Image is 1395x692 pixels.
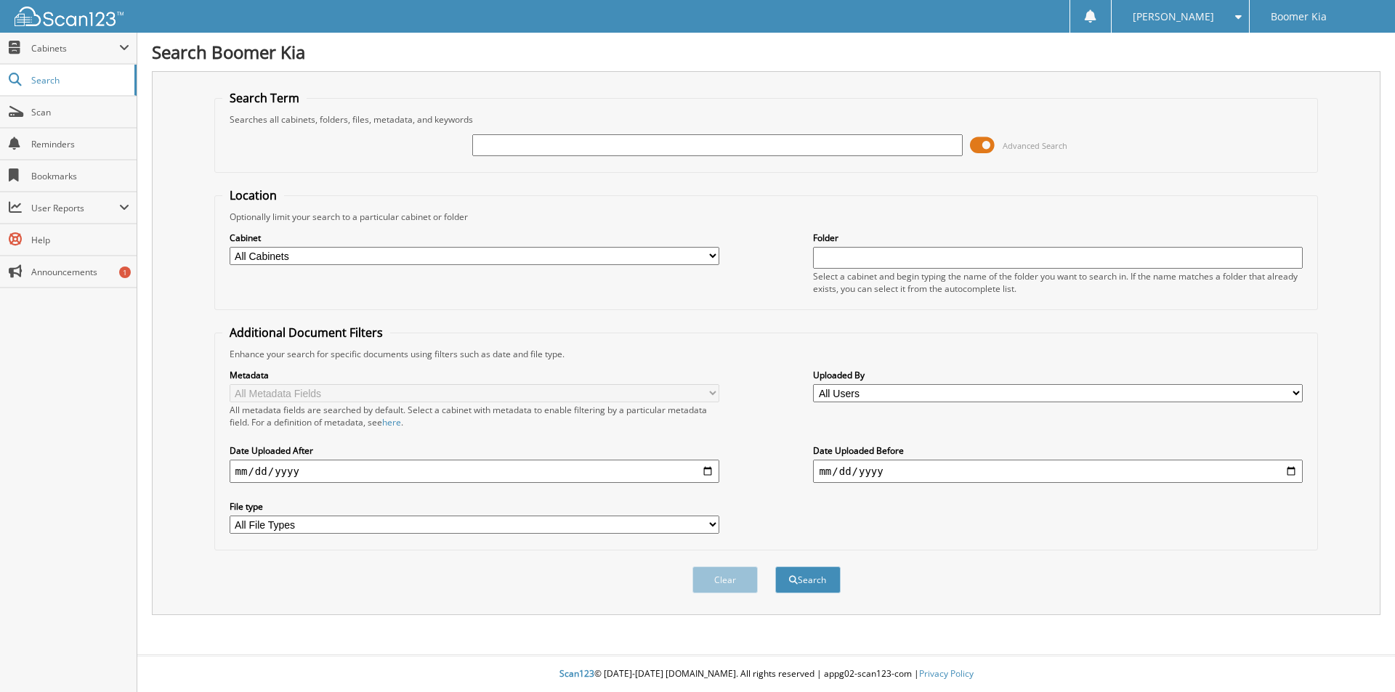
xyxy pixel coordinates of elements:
div: Searches all cabinets, folders, files, metadata, and keywords [222,113,1311,126]
label: Folder [813,232,1303,244]
span: [PERSON_NAME] [1133,12,1214,21]
span: Scan123 [559,667,594,680]
div: © [DATE]-[DATE] [DOMAIN_NAME]. All rights reserved | appg02-scan123-com | [137,656,1395,692]
button: Search [775,566,841,593]
div: Enhance your search for specific documents using filters such as date and file type. [222,348,1311,360]
span: Announcements [31,266,129,278]
legend: Search Term [222,90,307,106]
button: Clear [692,566,758,593]
input: start [230,460,719,483]
div: Optionally limit your search to a particular cabinet or folder [222,211,1311,223]
h1: Search Boomer Kia [152,40,1380,64]
legend: Location [222,187,284,203]
label: Metadata [230,369,719,381]
label: File type [230,500,719,513]
span: Help [31,234,129,246]
a: here [382,416,401,428]
span: Advanced Search [1003,140,1067,151]
div: 1 [119,266,131,278]
input: end [813,460,1303,483]
a: Privacy Policy [919,667,974,680]
span: Cabinets [31,42,119,54]
label: Uploaded By [813,369,1303,381]
img: scan123-logo-white.svg [15,7,124,26]
label: Date Uploaded Before [813,444,1303,457]
label: Cabinet [230,232,719,244]
label: Date Uploaded After [230,444,719,457]
span: Bookmarks [31,170,129,182]
span: Boomer Kia [1271,12,1327,21]
legend: Additional Document Filters [222,325,390,341]
div: All metadata fields are searched by default. Select a cabinet with metadata to enable filtering b... [230,404,719,428]
span: Scan [31,106,129,118]
span: Search [31,74,127,86]
span: User Reports [31,202,119,214]
div: Select a cabinet and begin typing the name of the folder you want to search in. If the name match... [813,270,1303,295]
span: Reminders [31,138,129,150]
